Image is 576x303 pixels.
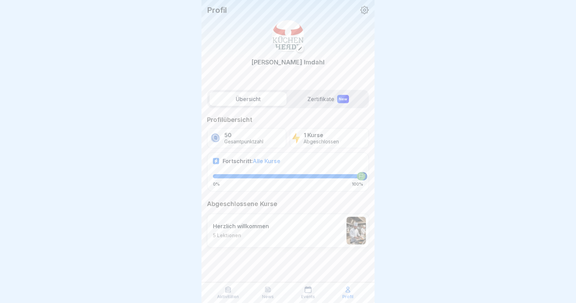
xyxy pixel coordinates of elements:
[262,294,274,299] p: News
[272,20,304,53] img: vyjpw951skg073owmonln6kd.png
[352,182,363,187] p: 100%
[217,294,239,299] p: Aktivitäten
[207,116,369,124] p: Profilübersicht
[223,158,280,164] p: Fortschritt:
[213,223,269,230] p: Herzlich willkommen
[289,92,367,106] label: Zertifikate
[207,214,369,248] a: Herzlich willkommen5 Lektionen
[209,132,221,144] img: coin.svg
[207,6,227,15] p: Profil
[337,95,349,103] div: New
[342,294,353,299] p: Profil
[304,139,339,145] p: Abgeschlossen
[304,132,339,139] p: 1 Kurse
[213,182,220,187] p: 0%
[346,217,366,244] img: f6jfeywlzi46z76yezuzl69o.png
[253,158,280,164] span: Alle Kurse
[213,232,269,239] p: 5 Lektionen
[251,57,325,67] p: [PERSON_NAME] Imdahl
[224,139,263,145] p: Gesamtpunktzahl
[207,200,369,208] p: Abgeschlossene Kurse
[292,132,300,144] img: lightning.svg
[301,294,315,299] p: Events
[224,132,263,139] p: 50
[209,92,287,106] label: Übersicht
